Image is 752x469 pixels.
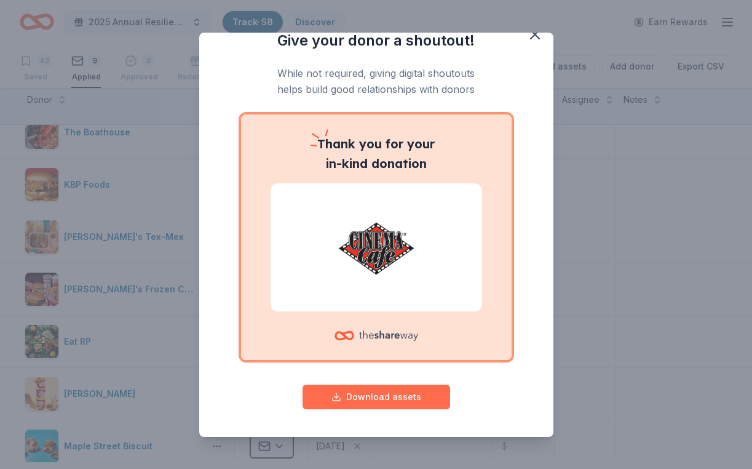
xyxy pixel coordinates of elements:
[285,208,467,287] img: Cinema Cafe
[224,31,529,50] h3: Give your donor a shoutout!
[303,385,450,409] button: Download assets
[271,134,482,174] p: you for your in-kind donation
[317,136,355,151] span: Thank
[224,65,529,98] p: While not required, giving digital shoutouts helps build good relationships with donors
